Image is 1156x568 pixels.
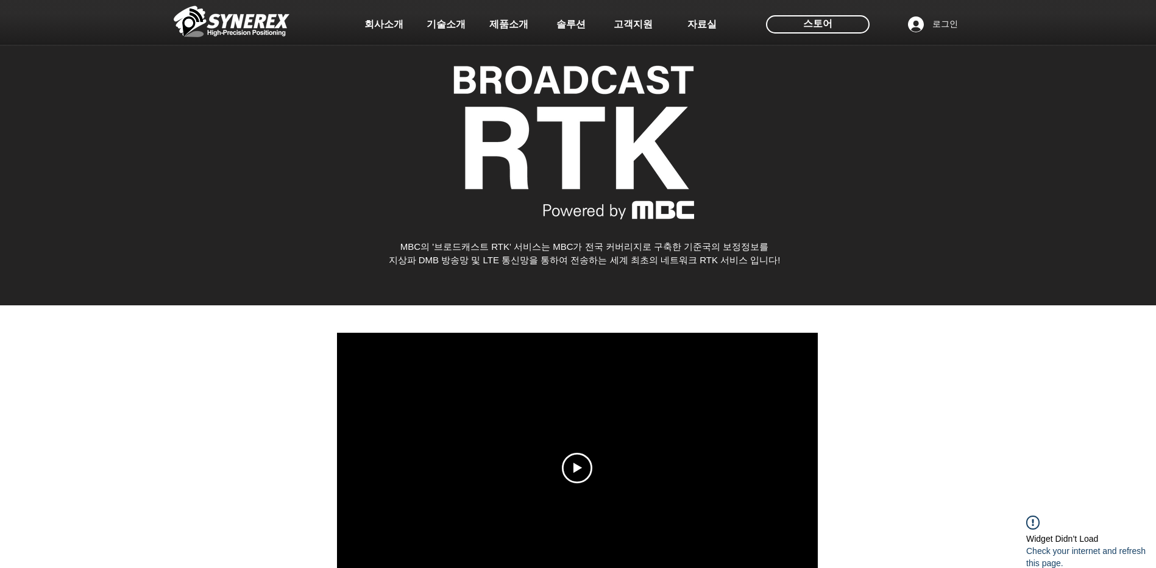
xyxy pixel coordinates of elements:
[687,18,717,31] span: 자료실
[928,18,962,30] span: 로그인
[899,13,966,36] button: 로그인
[174,3,289,40] img: 씨너렉스_White_simbol_대지 1.png
[562,453,592,483] button: Play video
[603,12,664,37] a: 고객지원
[400,241,769,252] span: MBC의 '브로드캐스트 RTK' 서비스는 MBC가 전국 커버리지로 구축한 기준국의 보정정보를
[766,15,870,34] div: 스토어
[364,18,403,31] span: 회사소개
[556,18,586,31] span: 솔루션
[803,17,832,30] span: 스토어
[416,12,477,37] a: 기술소개
[541,12,601,37] a: 솔루션
[614,18,653,31] span: 고객지원
[389,255,781,265] span: 지상파 DMB 방송망 및 LTE 통신망을 통하여 전송하는 세계 최초의 네트워크 RTK 서비스 입니다!
[1016,533,1098,545] div: Widget Didn’t Load
[478,12,539,37] a: 제품소개
[427,18,466,31] span: 기술소개
[672,12,732,37] a: 자료실
[489,18,528,31] span: 제품소개
[353,12,414,37] a: 회사소개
